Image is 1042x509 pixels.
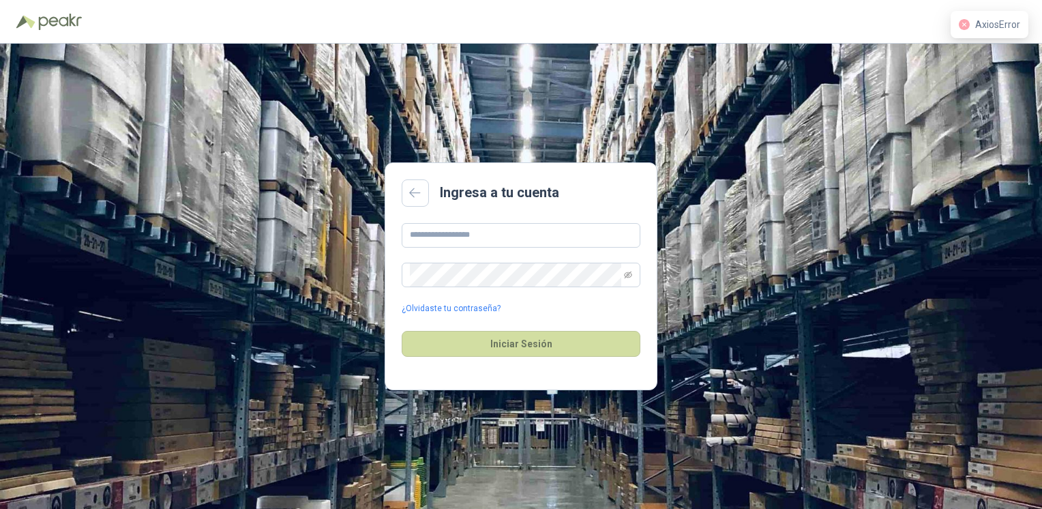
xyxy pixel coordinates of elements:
span: AxiosError [975,19,1020,30]
button: Iniciar Sesión [402,331,640,357]
img: Logo [16,15,35,29]
span: eye-invisible [624,271,632,279]
span: close-circle [959,19,970,30]
a: ¿Olvidaste tu contraseña? [402,302,501,315]
img: Peakr [38,14,82,30]
h2: Ingresa a tu cuenta [440,182,559,203]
